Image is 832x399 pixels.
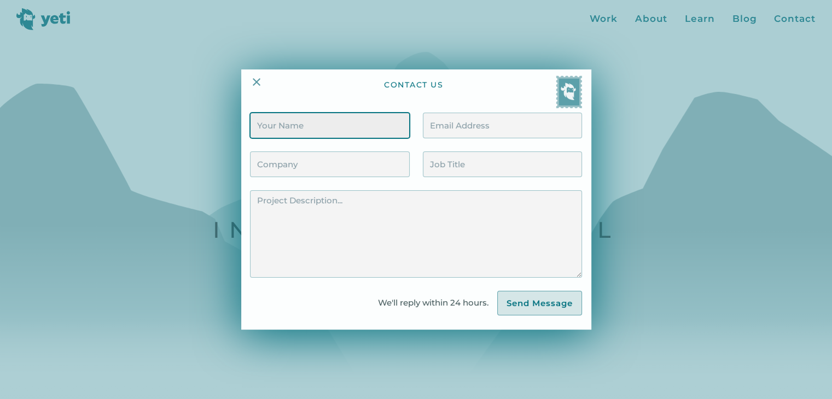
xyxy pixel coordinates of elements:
input: Job Title [423,151,582,177]
input: Send Message [497,291,582,316]
img: Yeti postage stamp [556,75,582,108]
div: We'll reply within 24 hours. [378,296,497,310]
img: Close Icon [250,75,263,89]
div: contact us [384,80,443,108]
input: Company [250,151,409,177]
form: Contact Form [250,113,581,316]
input: Your Name [250,113,409,138]
input: Email Address [423,113,582,138]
